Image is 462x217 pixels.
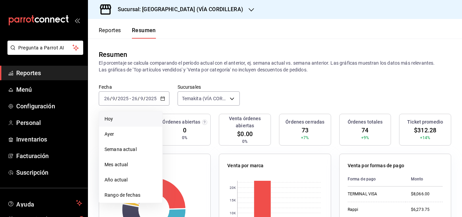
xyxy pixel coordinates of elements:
[105,192,157,199] span: Rango de fechas
[130,96,131,101] span: -
[182,95,227,102] span: Temakita (VÍA CORDILLERA)
[105,115,157,123] span: Hoy
[99,27,121,39] button: Reportes
[99,60,451,73] p: El porcentaje se calcula comparando el período actual con el anterior, ej. semana actual vs. sema...
[16,168,82,177] span: Suscripción
[99,27,156,39] div: navigation tabs
[348,118,383,126] h3: Órdenes totales
[117,96,129,101] input: ----
[5,49,83,56] a: Pregunta a Parrot AI
[132,27,156,39] button: Resumen
[143,96,145,101] span: /
[222,115,268,129] h3: Venta órdenes abiertas
[301,135,309,141] span: +7%
[16,118,82,127] span: Personal
[348,162,404,169] p: Venta por formas de pago
[105,161,157,168] span: Mes actual
[348,207,400,213] div: Rappi
[183,126,186,135] span: 0
[302,126,308,135] span: 73
[411,191,443,197] div: $8,066.00
[110,96,112,101] span: /
[361,135,369,141] span: +9%
[112,5,243,14] h3: Sucursal: [GEOGRAPHIC_DATA] (VÍA CORDILLERA)
[99,49,127,60] div: Resumen
[348,191,400,197] div: TERMINAL VISA
[230,198,236,202] text: 15K
[18,44,73,51] span: Pregunta a Parrot AI
[105,131,157,138] span: Ayer
[7,41,83,55] button: Pregunta a Parrot AI
[348,172,406,187] th: Forma de pago
[285,118,324,126] h3: Órdenes cerradas
[105,146,157,153] span: Semana actual
[16,135,82,144] span: Inventarios
[407,118,443,126] h3: Ticket promedio
[227,162,263,169] p: Venta por marca
[104,96,110,101] input: --
[138,96,140,101] span: /
[162,118,200,126] h3: Órdenes abiertas
[362,126,368,135] span: 74
[16,85,82,94] span: Menú
[230,186,236,190] text: 20K
[115,96,117,101] span: /
[74,18,80,23] button: open_drawer_menu
[237,129,253,138] span: $0.00
[99,85,169,89] label: Fecha
[16,68,82,78] span: Reportes
[105,176,157,183] span: Año actual
[242,138,248,145] span: 0%
[145,96,157,101] input: ----
[132,96,138,101] input: --
[182,135,187,141] span: 0%
[16,102,82,111] span: Configuración
[420,135,431,141] span: +14%
[414,126,436,135] span: $312.28
[16,199,73,207] span: Ayuda
[406,172,443,187] th: Monto
[411,207,443,213] div: $6,273.75
[16,151,82,160] span: Facturación
[140,96,143,101] input: --
[112,96,115,101] input: --
[178,85,240,89] label: Sucursales
[230,211,236,215] text: 10K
